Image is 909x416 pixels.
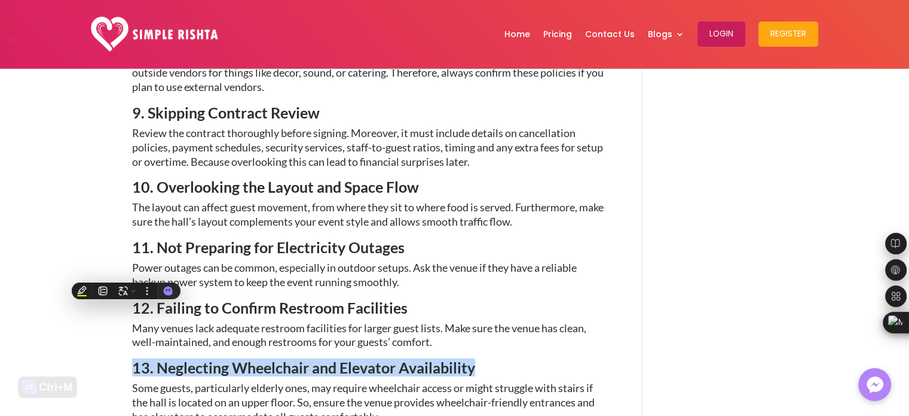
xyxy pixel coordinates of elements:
[132,321,586,349] span: Many venues lack adequate restroom facilities for larger guest lists. Make sure the venue has cle...
[504,3,530,65] a: Home
[697,22,745,47] button: Login
[648,3,684,65] a: Blogs
[585,3,635,65] a: Contact Us
[132,299,408,317] span: 12. Failing to Confirm Restroom Facilities
[132,261,577,289] span: Power outages can be common, especially in outdoor setups. Ask the venue if they have a reliable ...
[132,359,475,376] span: 13. Neglecting Wheelchair and Elevator Availability
[758,3,818,65] a: Register
[39,381,73,393] div: Ctrl+M
[132,201,604,228] span: The layout can affect guest movement, from where they sit to where food is served. Furthermore, m...
[132,126,603,168] span: Review the contract thoroughly before signing. Moreover, it must include details on cancellation ...
[863,373,887,397] img: Messenger
[132,178,419,196] span: 10. Overlooking the Layout and Space Flow
[543,3,572,65] a: Pricing
[132,52,604,94] span: Some [DEMOGRAPHIC_DATA] halls in [GEOGRAPHIC_DATA] have strict policies on bringing in outside ve...
[132,238,405,256] span: 11. Not Preparing for Electricity Outages
[697,3,745,65] a: Login
[758,22,818,47] button: Register
[132,104,320,122] span: 9. Skipping Contract Review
